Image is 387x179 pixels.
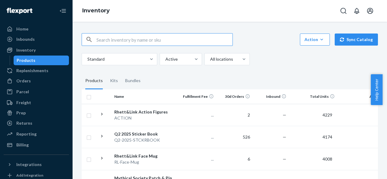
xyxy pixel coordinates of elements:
div: Rhett&Link Face Mug [114,153,177,159]
div: Add Integration [16,173,43,178]
div: Freight [16,100,31,106]
button: Open account menu [364,5,376,17]
div: Prep [16,110,26,116]
a: Billing [4,140,69,150]
div: Kits [110,72,118,89]
div: Inventory [16,47,36,53]
div: Q2 2025 Sticker Book [114,131,177,137]
a: Add Integration [4,172,69,179]
td: 2 [216,104,252,126]
button: Integrations [4,160,69,169]
button: Open notifications [351,5,363,17]
td: 526 [216,126,252,148]
button: Sync Catalog [335,34,378,46]
a: Inventory [82,7,110,14]
div: Inbounds [16,36,35,42]
span: 4229 [320,112,335,117]
a: Inventory [4,45,69,55]
a: Home [4,24,69,34]
a: Orders [4,76,69,86]
div: Bundles [125,72,141,89]
div: Integrations [16,161,42,168]
ol: breadcrumbs [77,2,115,20]
div: Products [17,57,35,63]
div: Q2-2025-STCKRBOOK [114,137,177,143]
div: Replenishments [16,68,48,74]
button: Help Center [371,74,382,105]
a: Prep [4,108,69,118]
div: ACTION [114,115,177,121]
div: Returns [16,120,32,126]
button: Action [300,34,330,46]
span: 4008 [320,156,335,161]
button: Open Search Box [337,5,350,17]
a: Freight [4,98,69,107]
th: Inbound [252,89,289,104]
div: Orders [16,78,31,84]
th: 30d Orders [216,89,252,104]
a: Products [14,56,69,65]
th: Total Units [289,89,337,104]
span: — [283,112,286,117]
button: Close Navigation [57,5,69,17]
span: — [283,134,286,139]
th: Fulfillment Fee [180,89,216,104]
a: Returns [4,118,69,128]
span: — [283,156,286,161]
div: Billing [16,142,29,148]
div: Parcel [16,89,29,95]
a: Inbounds [4,34,69,44]
input: Search inventory by name or sku [96,34,233,46]
td: 6 [216,148,252,170]
div: Rhett&Link Action Figures [114,109,177,115]
th: Name [112,89,180,104]
p: ... [182,156,214,162]
div: Products [85,72,103,89]
a: Replenishments [4,66,69,75]
div: Home [16,26,28,32]
p: ... [182,134,214,140]
a: Parcel [4,87,69,97]
div: Reporting [16,131,37,137]
img: Flexport logo [7,8,32,14]
a: Reporting [4,129,69,139]
div: RL-Face-Mug [114,159,177,165]
p: ... [182,112,214,118]
span: 4174 [320,134,335,139]
div: Action [304,37,325,43]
